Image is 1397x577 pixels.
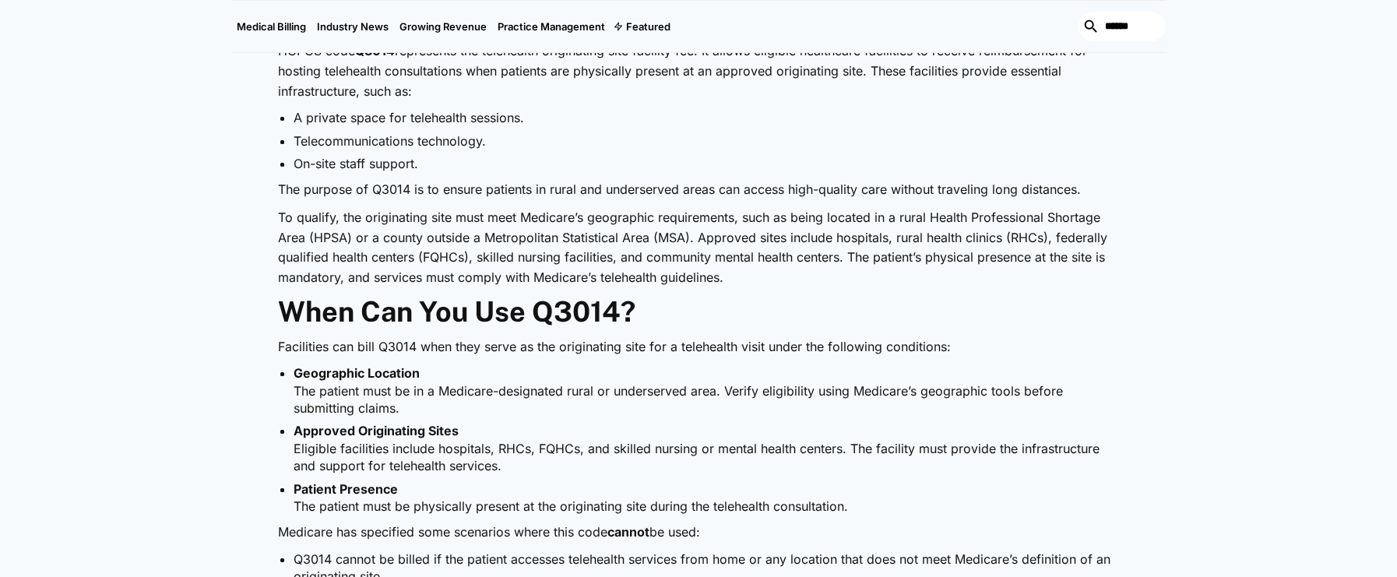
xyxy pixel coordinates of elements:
a: Industry News [311,1,394,52]
a: Growing Revenue [394,1,492,52]
li: On-site staff support. [294,155,1119,172]
li: The patient must be in a Medicare-designated rural or underserved area. Verify eligibility using ... [294,364,1119,417]
p: Medicare has specified some scenarios where this code be used: [278,522,1119,543]
strong: Approved Originating Sites [294,423,459,438]
strong: Patient Presence [294,481,398,497]
a: Practice Management [492,1,611,52]
li: Telecommunications technology. [294,132,1119,150]
p: Facilities can bill Q3014 when they serve as the originating site for a telehealth visit under th... [278,337,1119,357]
li: A private space for telehealth sessions. [294,109,1119,126]
div: Featured [626,20,670,33]
li: The patient must be physically present at the originating site during the telehealth consultation. [294,480,1119,515]
p: The purpose of Q3014 is to ensure patients in rural and underserved areas can access high-quality... [278,180,1119,200]
strong: Geographic Location [294,365,420,381]
strong: When Can You Use Q3014? [278,295,635,328]
p: HCPCS code represents the telehealth originating site facility fee. It allows eligible healthcare... [278,41,1119,101]
a: Medical Billing [231,1,311,52]
strong: cannot [607,524,649,540]
div: Featured [611,1,676,52]
p: To qualify, the originating site must meet Medicare’s geographic requirements, such as being loca... [278,208,1119,287]
li: Eligible facilities include hospitals, RHCs, FQHCs, and skilled nursing or mental health centers.... [294,422,1119,474]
